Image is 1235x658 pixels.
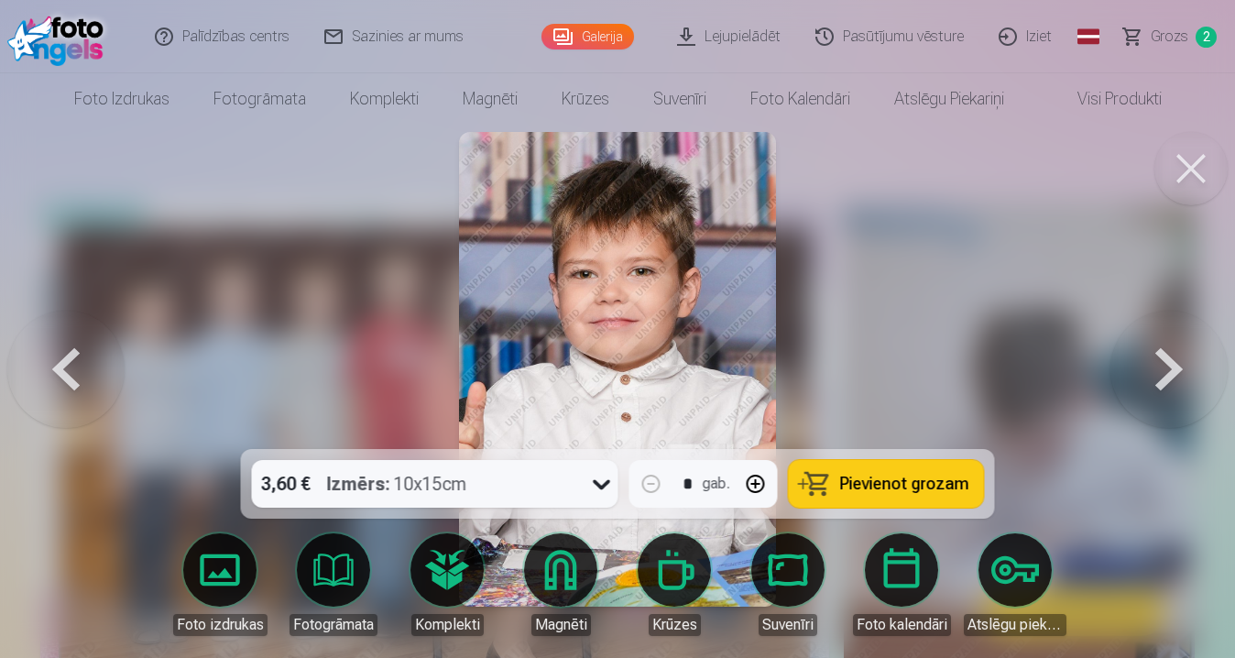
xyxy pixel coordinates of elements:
[441,73,540,125] a: Magnēti
[52,73,191,125] a: Foto izdrukas
[649,614,701,636] div: Krūzes
[411,614,484,636] div: Komplekti
[623,533,726,636] a: Krūzes
[169,533,271,636] a: Foto izdrukas
[964,533,1066,636] a: Atslēgu piekariņi
[7,7,113,66] img: /fa1
[509,533,612,636] a: Magnēti
[853,614,951,636] div: Foto kalendāri
[789,460,984,508] button: Pievienot grozam
[327,460,467,508] div: 10x15cm
[252,460,320,508] div: 3,60 €
[703,473,730,495] div: gab.
[1151,26,1188,48] span: Grozs
[541,24,634,49] a: Galerija
[396,533,498,636] a: Komplekti
[191,73,328,125] a: Fotogrāmata
[328,73,441,125] a: Komplekti
[531,614,591,636] div: Magnēti
[282,533,385,636] a: Fotogrāmata
[728,73,872,125] a: Foto kalendāri
[850,533,953,636] a: Foto kalendāri
[840,476,969,492] span: Pievienot grozam
[759,614,817,636] div: Suvenīri
[173,614,268,636] div: Foto izdrukas
[290,614,377,636] div: Fotogrāmata
[327,471,390,497] strong: Izmērs :
[631,73,728,125] a: Suvenīri
[1196,27,1217,48] span: 2
[964,614,1066,636] div: Atslēgu piekariņi
[872,73,1026,125] a: Atslēgu piekariņi
[737,533,839,636] a: Suvenīri
[1026,73,1184,125] a: Visi produkti
[540,73,631,125] a: Krūzes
